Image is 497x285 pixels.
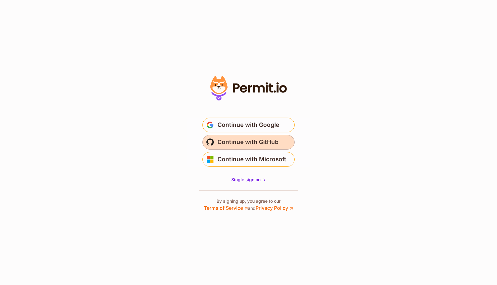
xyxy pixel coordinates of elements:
button: Continue with Google [202,118,295,132]
p: By signing up, you agree to our and [204,198,293,212]
span: Continue with Google [217,120,279,130]
a: Single sign on -> [231,177,266,183]
span: Single sign on -> [231,177,266,182]
span: Continue with GitHub [217,137,279,147]
span: Continue with Microsoft [217,154,286,164]
a: Terms of Service ↗ [204,205,248,211]
button: Continue with Microsoft [202,152,295,167]
a: Privacy Policy ↗ [256,205,293,211]
button: Continue with GitHub [202,135,295,150]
